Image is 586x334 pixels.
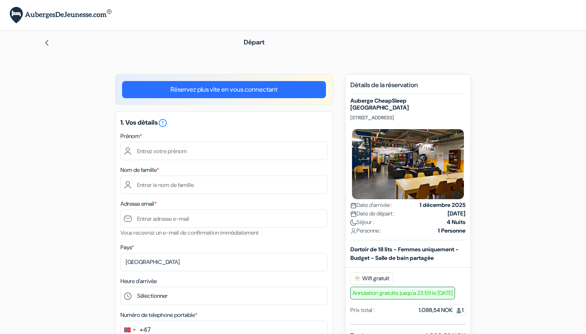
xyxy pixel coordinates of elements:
[350,272,393,285] span: Wifi gratuit
[350,81,466,94] h5: Détails de la réservation
[350,220,356,226] img: moon.svg
[420,201,466,209] strong: 1 décembre 2025
[447,218,466,226] strong: 4 Nuits
[448,209,466,218] strong: [DATE]
[10,7,112,24] img: AubergesDeJeunesse.com
[44,40,50,46] img: left_arrow.svg
[158,118,168,127] a: error_outline
[120,118,328,128] h5: 1. Vos détails
[350,218,374,226] span: Séjour :
[350,287,455,299] span: Annulation gratuite jusqu'a 23:59 le [DATE]
[120,243,134,252] label: Pays
[158,118,168,128] i: error_outline
[120,166,159,174] label: Nom de famille
[120,132,142,141] label: Prénom
[350,211,356,217] img: calendar.svg
[120,176,328,194] input: Entrer le nom de famille
[122,81,326,98] a: Réservez plus vite en vous connectant
[120,277,157,286] label: Heure d'arrivée
[244,38,265,46] span: Départ
[350,228,356,234] img: user_icon.svg
[350,246,459,261] b: Dortoir de 18 lits - Femmes uniquement - Budget - Salle de bain partagée
[120,200,157,208] label: Adresse email
[120,311,197,319] label: Numéro de telephone portable
[350,201,392,209] span: Date d'arrivée :
[350,97,466,111] h5: Auberge CheapSleep [GEOGRAPHIC_DATA]
[120,142,328,160] input: Entrez votre prénom
[350,202,356,209] img: calendar.svg
[354,275,361,282] img: free_wifi.svg
[438,226,466,235] strong: 1 Personne
[120,209,328,228] input: Entrer adresse e-mail
[350,306,375,314] div: Prix total :
[350,209,395,218] span: Date de départ :
[453,304,466,316] span: 1
[456,308,462,314] img: guest.svg
[419,306,466,314] div: 1.088,54 NOK
[350,226,381,235] span: Personne :
[120,229,259,236] small: Vous recevrez un e-mail de confirmation immédiatement
[350,114,466,121] p: [STREET_ADDRESS]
